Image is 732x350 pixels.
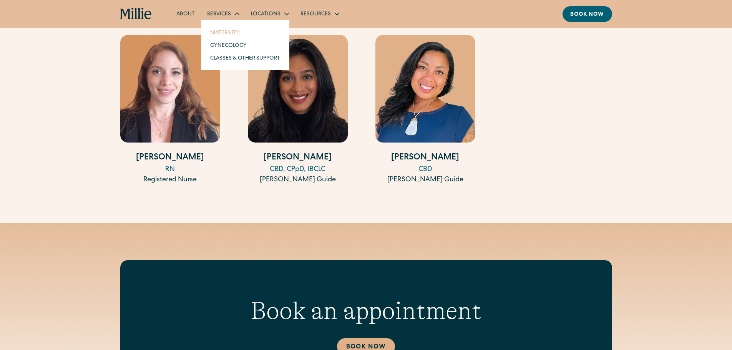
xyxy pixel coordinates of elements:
[120,8,152,20] a: home
[204,26,286,39] a: Maternity
[375,175,475,185] div: [PERSON_NAME] Guide
[120,35,220,185] a: [PERSON_NAME]RNRegistered Nurse
[570,11,604,19] div: Book now
[251,296,481,326] h2: Book an appointment
[294,7,345,20] div: Resources
[375,164,475,175] div: CBD
[248,164,348,175] div: CBD, CPpD, IBCLC
[245,7,294,20] div: Locations
[248,152,348,164] h4: [PERSON_NAME]
[563,6,612,22] a: Book now
[248,35,348,185] a: [PERSON_NAME]CBD, CPpD, IBCLC[PERSON_NAME] Guide
[201,7,245,20] div: Services
[375,35,475,185] a: [PERSON_NAME]CBD[PERSON_NAME] Guide
[201,20,289,70] nav: Services
[204,39,286,51] a: Gynecology
[207,10,231,18] div: Services
[248,175,348,185] div: [PERSON_NAME] Guide
[204,51,286,64] a: Classes & Other Support
[120,152,220,164] h4: [PERSON_NAME]
[300,10,331,18] div: Resources
[375,152,475,164] h4: [PERSON_NAME]
[251,10,281,18] div: Locations
[120,164,220,175] div: RN
[170,7,201,20] a: About
[120,175,220,185] div: Registered Nurse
